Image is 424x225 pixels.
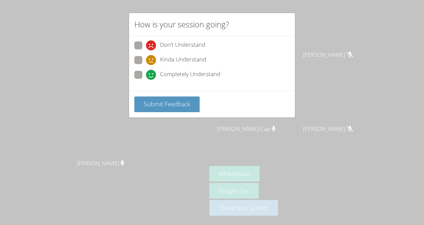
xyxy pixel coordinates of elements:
[144,100,190,108] span: Submit Feedback
[134,96,200,112] button: Submit Feedback
[160,40,205,50] span: Don't Understand
[134,18,229,30] h2: How is your session going?
[160,70,220,80] span: Completely Understand
[160,55,206,65] span: Kinda Understand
